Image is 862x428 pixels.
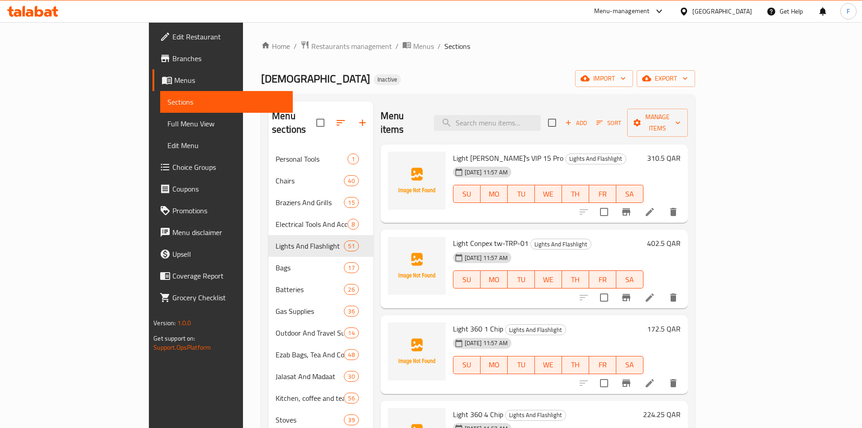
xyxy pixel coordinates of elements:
div: Outdoor And Travel Supplies [276,327,344,338]
h2: Menu sections [272,109,316,136]
span: Lights And Flashlight [276,240,344,251]
img: Light 360 1 Chip [388,322,446,380]
span: Light Conpex tw-TRP-01 [453,236,529,250]
span: [DATE] 11:57 AM [461,254,511,262]
span: [DATE] 11:57 AM [461,339,511,347]
span: SA [620,273,640,286]
span: Edit Restaurant [172,31,286,42]
div: items [344,240,358,251]
span: SA [620,188,640,201]
a: Grocery Checklist [152,287,293,308]
div: items [344,262,358,273]
span: Sort sections [330,112,352,134]
div: items [344,197,358,208]
span: Get support on: [153,332,195,344]
span: Ezab Bags, Tea And Coffee [276,349,344,360]
button: MO [481,356,508,374]
button: WE [535,270,562,289]
span: Menus [413,41,434,52]
button: delete [662,287,684,308]
h6: 224.25 QAR [643,408,681,421]
a: Sections [160,91,293,113]
span: FR [593,273,613,286]
div: Stoves [276,414,344,425]
span: 56 [344,394,358,403]
a: Edit Restaurant [152,26,293,48]
button: TU [508,356,535,374]
input: search [434,115,541,131]
span: 26 [344,285,358,294]
div: Menu-management [594,6,650,17]
span: Light 360 1 Chip [453,322,503,336]
div: Gas Supplies [276,306,344,317]
button: Sort [594,116,624,130]
button: TH [562,270,589,289]
div: Electrical Tools And Accessories [276,219,347,230]
li: / [294,41,297,52]
button: SU [453,356,481,374]
span: Manage items [634,111,681,134]
div: Inactive [374,74,401,85]
span: [DEMOGRAPHIC_DATA] [261,68,370,89]
span: Chairs [276,175,344,186]
span: Add item [562,116,591,130]
span: WE [538,273,558,286]
span: WE [538,188,558,201]
span: Full Menu View [167,118,286,129]
span: Kitchen, coffee and tea supplies [276,393,344,404]
span: 40 [344,177,358,185]
button: FR [589,185,616,203]
a: Support.OpsPlatform [153,341,211,353]
a: Menu disclaimer [152,221,293,243]
span: Light [PERSON_NAME]'s VIP 15 Pro [453,151,563,165]
img: Light Toby's VIP 15 Pro [388,152,446,210]
li: / [395,41,399,52]
span: 14 [344,329,358,337]
span: Sort [596,118,621,128]
button: MO [481,270,508,289]
button: MO [481,185,508,203]
span: TU [511,358,531,371]
span: Coverage Report [172,270,286,281]
span: 48 [344,351,358,359]
span: SU [457,273,477,286]
button: Add section [352,112,373,134]
nav: breadcrumb [261,40,695,52]
span: WE [538,358,558,371]
span: Restaurants management [311,41,392,52]
span: SU [457,188,477,201]
span: Batteries [276,284,344,295]
span: export [644,73,688,84]
button: Branch-specific-item [615,201,637,223]
a: Promotions [152,200,293,221]
span: Light 360 4 Chip [453,408,503,421]
button: SU [453,270,481,289]
a: Coupons [152,178,293,200]
button: Add [562,116,591,130]
div: items [348,154,359,164]
div: Jalasat And Madaat [276,371,344,382]
span: SU [457,358,477,371]
div: items [344,393,358,404]
span: Sort items [591,116,627,130]
span: Lights And Flashlight [505,325,566,335]
div: Bags17 [268,257,373,279]
button: SA [616,270,643,289]
span: Sections [444,41,470,52]
div: items [344,414,358,425]
span: MO [484,188,504,201]
div: Electrical Tools And Accessories8 [268,213,373,235]
a: Edit menu item [644,207,655,217]
span: Lights And Flashlight [566,154,626,164]
h2: Menu items [381,109,423,136]
div: items [344,175,358,186]
img: Light Conpex tw-TRP-01 [388,237,446,295]
button: SA [616,356,643,374]
span: MO [484,273,504,286]
span: Sections [167,96,286,107]
span: Menus [174,75,286,86]
span: TU [511,273,531,286]
button: WE [535,185,562,203]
